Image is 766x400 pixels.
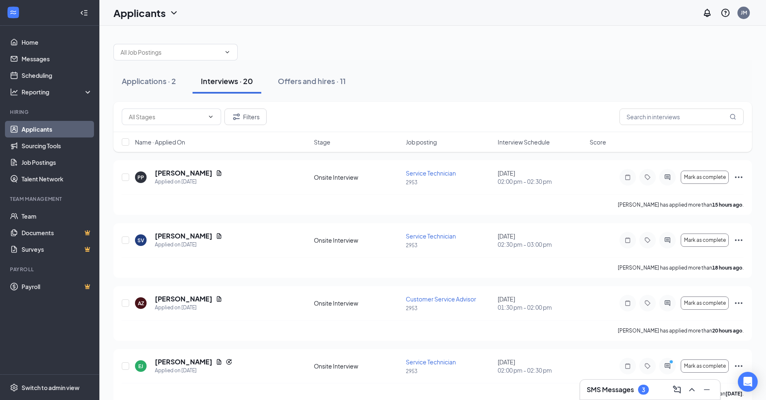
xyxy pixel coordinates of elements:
button: Mark as complete [681,359,729,373]
svg: Minimize [702,385,712,395]
svg: Notifications [702,8,712,18]
p: 2953 [406,305,493,312]
div: [DATE] [498,358,585,374]
svg: Analysis [10,88,18,96]
h1: Applicants [113,6,166,20]
p: [PERSON_NAME] has applied more than . [618,264,744,271]
svg: Note [623,237,633,243]
button: Filter Filters [224,108,267,125]
div: Onsite Interview [314,362,401,370]
div: Reporting [22,88,93,96]
h5: [PERSON_NAME] [155,231,212,241]
div: PP [137,174,144,181]
svg: Collapse [80,9,88,17]
svg: Ellipses [734,235,744,245]
svg: ComposeMessage [672,385,682,395]
b: 18 hours ago [712,265,742,271]
svg: ChevronUp [687,385,697,395]
span: Mark as complete [684,237,726,243]
a: DocumentsCrown [22,224,92,241]
b: 20 hours ago [712,328,742,334]
svg: Document [216,296,222,302]
svg: ActiveChat [662,300,672,306]
a: Applicants [22,121,92,137]
div: Hiring [10,108,91,116]
svg: Ellipses [734,172,744,182]
span: Service Technician [406,232,456,240]
span: Service Technician [406,169,456,177]
div: Applied on [DATE] [155,178,222,186]
button: Mark as complete [681,171,729,184]
span: Mark as complete [684,174,726,180]
svg: ChevronDown [207,113,214,120]
div: SV [137,237,144,244]
svg: Settings [10,383,18,392]
div: Open Intercom Messenger [738,372,758,392]
div: Applied on [DATE] [155,366,232,375]
svg: Tag [643,363,653,369]
svg: PrimaryDot [667,359,677,366]
a: Team [22,208,92,224]
span: Job posting [406,138,437,146]
b: [DATE] [725,390,742,397]
div: EJ [138,363,143,370]
button: Minimize [700,383,713,396]
div: Applied on [DATE] [155,304,222,312]
svg: ChevronDown [169,8,179,18]
span: Interview Schedule [498,138,550,146]
span: Score [590,138,606,146]
svg: ActiveChat [662,363,672,369]
h5: [PERSON_NAME] [155,169,212,178]
div: Applications · 2 [122,76,176,86]
svg: Document [216,359,222,365]
span: 01:30 pm - 02:00 pm [498,303,585,311]
span: Stage [314,138,330,146]
span: Mark as complete [684,363,726,369]
div: Payroll [10,266,91,273]
div: [DATE] [498,232,585,248]
a: Home [22,34,92,51]
h5: [PERSON_NAME] [155,294,212,304]
input: Search in interviews [619,108,744,125]
span: Name · Applied On [135,138,185,146]
button: ChevronUp [685,383,699,396]
div: Interviews · 20 [201,76,253,86]
p: [PERSON_NAME] has applied more than . [618,201,744,208]
svg: Document [216,233,222,239]
a: Scheduling [22,67,92,84]
a: SurveysCrown [22,241,92,258]
span: Customer Service Advisor [406,295,476,303]
svg: ActiveChat [662,174,672,181]
svg: Ellipses [734,361,744,371]
div: Onsite Interview [314,173,401,181]
div: AZ [138,300,144,307]
a: Job Postings [22,154,92,171]
button: ComposeMessage [670,383,684,396]
svg: Note [623,363,633,369]
p: 2953 [406,368,493,375]
div: Offers and hires · 11 [278,76,346,86]
div: Onsite Interview [314,236,401,244]
div: JM [741,9,747,16]
svg: Tag [643,300,653,306]
svg: Note [623,174,633,181]
input: All Stages [129,112,204,121]
h5: [PERSON_NAME] [155,357,212,366]
svg: Tag [643,237,653,243]
a: Talent Network [22,171,92,187]
input: All Job Postings [120,48,221,57]
svg: Tag [643,174,653,181]
svg: MagnifyingGlass [730,113,736,120]
div: Applied on [DATE] [155,241,222,249]
a: Sourcing Tools [22,137,92,154]
span: 02:00 pm - 02:30 pm [498,366,585,374]
svg: ActiveChat [662,237,672,243]
b: 15 hours ago [712,202,742,208]
div: Switch to admin view [22,383,79,392]
button: Mark as complete [681,234,729,247]
svg: ChevronDown [224,49,231,55]
div: Onsite Interview [314,299,401,307]
p: 2953 [406,242,493,249]
svg: Reapply [226,359,232,365]
span: 02:00 pm - 02:30 pm [498,177,585,186]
